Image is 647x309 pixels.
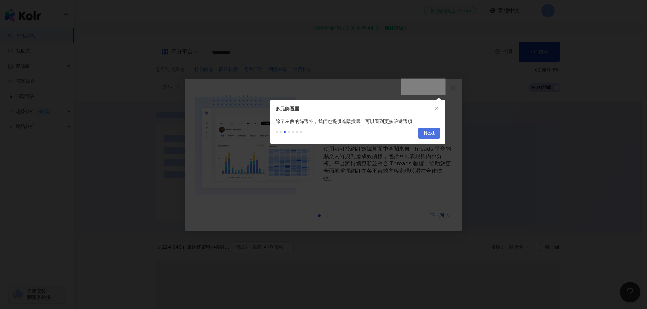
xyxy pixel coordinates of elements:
div: 多元篩選器 [276,105,433,112]
button: Next [418,128,440,139]
span: close [434,106,439,111]
button: close [433,105,440,112]
span: Next [424,128,435,139]
div: 除了左側的篩選外，我們也提供進階搜尋，可以看到更多篩選選項 [270,118,445,125]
